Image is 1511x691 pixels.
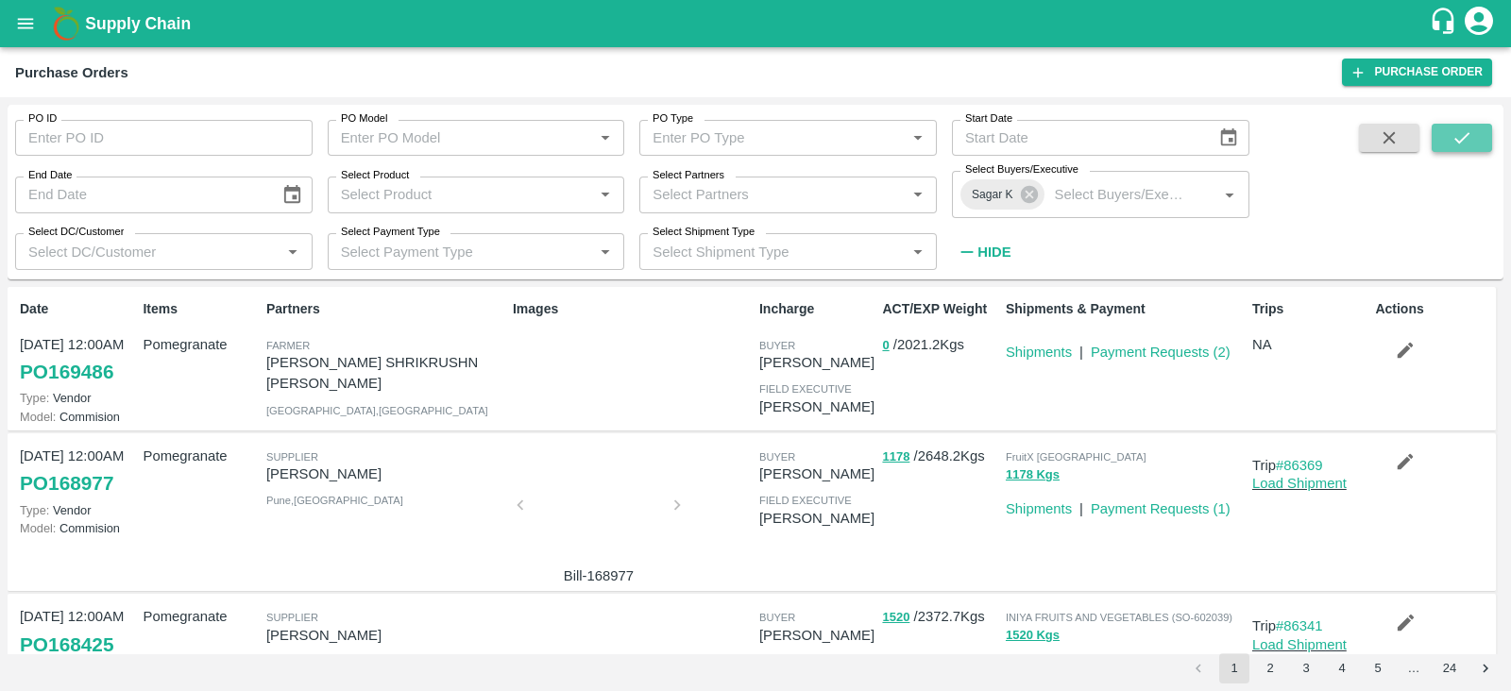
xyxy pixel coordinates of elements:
[266,299,505,319] p: Partners
[1006,612,1232,623] span: INIYA FRUITS AND VEGETABLES (SO-602039)
[20,628,113,662] a: PO168425
[593,240,618,264] button: Open
[143,299,258,319] p: Items
[1252,455,1367,476] p: Trip
[20,446,135,466] p: [DATE] 12:00AM
[977,244,1010,260] strong: Hide
[1252,299,1367,319] p: Trips
[341,111,388,126] label: PO Model
[1006,501,1072,516] a: Shipments
[1072,651,1083,680] div: |
[21,239,276,263] input: Select DC/Customer
[759,299,874,319] p: Incharge
[20,606,135,627] p: [DATE] 12:00AM
[1217,182,1242,207] button: Open
[759,612,795,623] span: buyer
[266,612,318,623] span: Supplier
[1252,637,1347,652] a: Load Shipment
[882,606,997,628] p: / 2372.7 Kgs
[759,495,852,506] span: field executive
[333,126,588,150] input: Enter PO Model
[143,334,258,355] p: Pomegranate
[882,299,997,319] p: ACT/EXP Weight
[20,519,135,537] p: Commision
[85,14,191,33] b: Supply Chain
[1091,501,1231,516] a: Payment Requests (1)
[653,225,755,240] label: Select Shipment Type
[1363,653,1393,683] button: Go to page 5
[1429,7,1462,41] div: customer-support
[1462,4,1496,43] div: account of current user
[952,120,1203,156] input: Start Date
[15,177,266,212] input: End Date
[280,240,305,264] button: Open
[759,625,874,646] p: [PERSON_NAME]
[1255,653,1285,683] button: Go to page 2
[960,179,1044,210] div: Sagar K
[1252,476,1347,491] a: Load Shipment
[759,451,795,463] span: buyer
[266,451,318,463] span: Supplier
[20,521,56,535] span: Model:
[20,410,56,424] span: Model:
[759,396,874,417] p: [PERSON_NAME]
[960,185,1025,205] span: Sagar K
[28,225,124,240] label: Select DC/Customer
[882,447,909,468] button: 1178
[645,126,900,150] input: Enter PO Type
[143,446,258,466] p: Pomegranate
[1072,334,1083,362] div: |
[1006,299,1245,319] p: Shipments & Payment
[965,111,1012,126] label: Start Date
[1180,653,1503,683] nav: pagination navigation
[1470,653,1501,683] button: Go to next page
[965,162,1078,177] label: Select Buyers/Executive
[906,126,930,150] button: Open
[759,340,795,351] span: buyer
[1375,299,1490,319] p: Actions
[20,299,135,319] p: Date
[266,340,310,351] span: Farmer
[906,182,930,207] button: Open
[266,463,505,484] p: [PERSON_NAME]
[653,111,693,126] label: PO Type
[274,177,310,212] button: Choose date
[4,2,47,45] button: open drawer
[759,463,874,484] p: [PERSON_NAME]
[1327,653,1357,683] button: Go to page 4
[653,168,724,183] label: Select Partners
[341,168,409,183] label: Select Product
[1006,464,1060,486] button: 1178 Kgs
[1276,618,1323,633] a: #86341
[266,495,403,506] span: Pune , [GEOGRAPHIC_DATA]
[645,239,875,263] input: Select Shipment Type
[266,625,505,646] p: [PERSON_NAME]
[1047,182,1188,207] input: Select Buyers/Executive
[882,335,889,357] button: 0
[266,405,488,416] span: [GEOGRAPHIC_DATA] , [GEOGRAPHIC_DATA]
[20,389,135,407] p: Vendor
[20,501,135,519] p: Vendor
[759,352,874,373] p: [PERSON_NAME]
[266,352,505,395] p: [PERSON_NAME] SHRIKRUSHN [PERSON_NAME]
[333,182,588,207] input: Select Product
[952,236,1016,268] button: Hide
[1006,625,1060,647] button: 1520 Kgs
[1342,59,1492,86] a: Purchase Order
[1072,491,1083,519] div: |
[1435,653,1465,683] button: Go to page 24
[1091,345,1231,360] a: Payment Requests (2)
[593,126,618,150] button: Open
[333,239,564,263] input: Select Payment Type
[759,508,874,529] p: [PERSON_NAME]
[1399,660,1429,678] div: …
[47,5,85,42] img: logo
[1006,451,1146,463] span: FruitX [GEOGRAPHIC_DATA]
[20,355,113,389] a: PO169486
[20,334,135,355] p: [DATE] 12:00AM
[28,111,57,126] label: PO ID
[528,565,670,586] p: Bill-168977
[593,182,618,207] button: Open
[20,466,113,500] a: PO168977
[759,383,852,395] span: field executive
